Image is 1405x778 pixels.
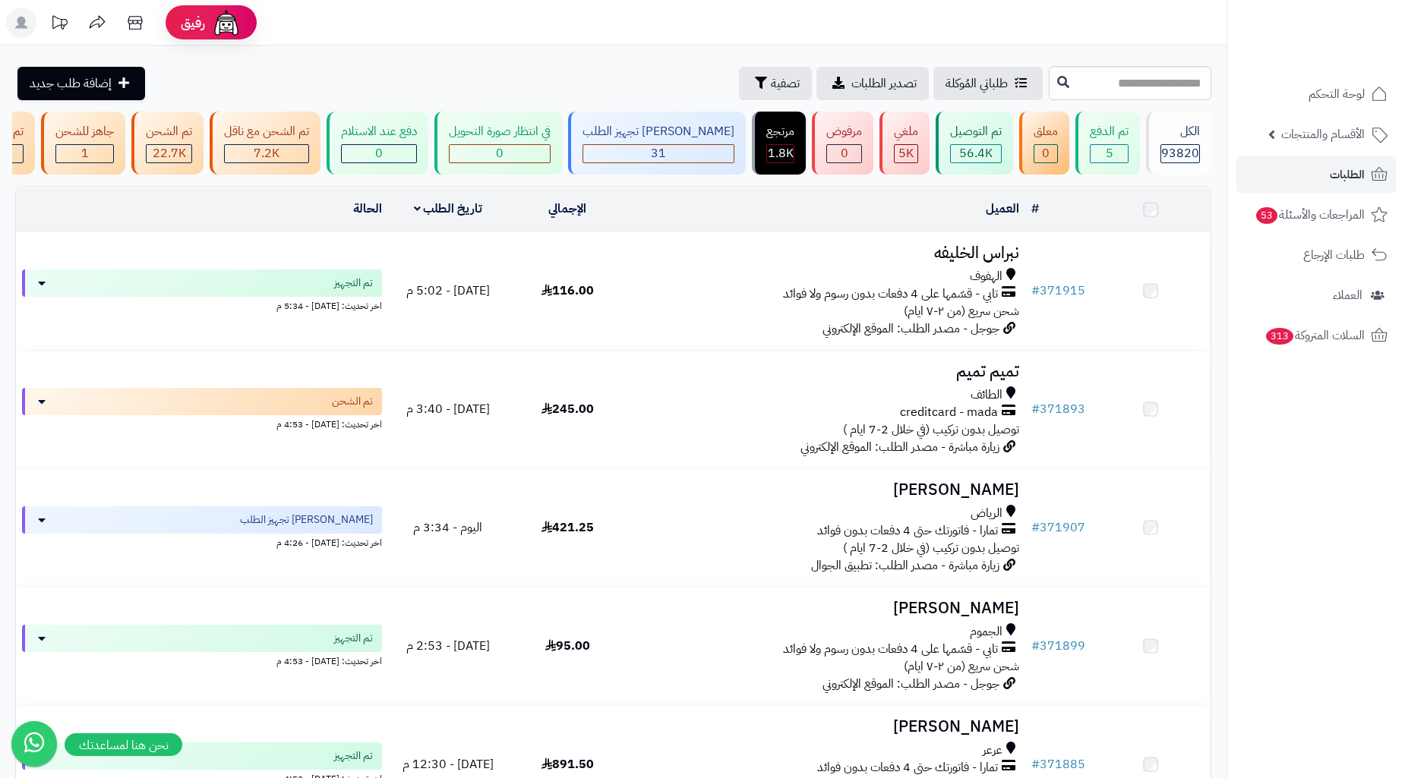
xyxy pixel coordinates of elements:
span: جوجل - مصدر الطلب: الموقع الإلكتروني [822,675,999,693]
span: # [1031,282,1040,300]
a: الإجمالي [548,200,586,218]
div: الكل [1160,123,1200,140]
div: 1 [56,145,113,162]
span: 0 [496,144,504,162]
span: تمارا - فاتورتك حتى 4 دفعات بدون فوائد [817,759,998,776]
span: 5K [898,144,914,162]
a: مرفوض 0 [809,112,876,175]
div: في انتظار صورة التحويل [449,123,551,140]
div: تم الدفع [1090,123,1129,140]
span: [DATE] - 12:30 م [403,755,494,773]
div: تم الشحن [146,123,192,140]
a: الكل93820 [1143,112,1214,175]
div: 0 [1034,145,1057,162]
a: #371907 [1031,518,1085,537]
div: اخر تحديث: [DATE] - 4:53 م [22,415,382,431]
div: اخر تحديث: [DATE] - 5:34 م [22,297,382,313]
span: الهفوف [970,268,1002,285]
span: تم التجهيز [334,748,373,764]
span: جوجل - مصدر الطلب: الموقع الإلكتروني [822,320,999,338]
a: طلباتي المُوكلة [933,67,1043,100]
a: #371899 [1031,637,1085,655]
a: العملاء [1236,277,1396,313]
span: 421.25 [541,518,594,537]
span: طلبات الإرجاع [1303,244,1365,266]
span: السلات المتروكة [1264,325,1365,346]
span: تم التجهيز [334,631,373,646]
h3: تميم تميم [633,363,1019,380]
h3: [PERSON_NAME] [633,481,1019,499]
span: [DATE] - 3:40 م [406,400,490,418]
span: شحن سريع (من ٢-٧ ايام) [904,302,1019,320]
span: 22.7K [153,144,186,162]
span: # [1031,755,1040,773]
div: 0 [827,145,861,162]
span: طلباتي المُوكلة [946,74,1008,93]
span: 56.4K [959,144,993,162]
span: [DATE] - 5:02 م [406,282,490,300]
h3: نبراس الخليفه [633,244,1019,262]
a: #371893 [1031,400,1085,418]
span: 313 [1266,328,1293,345]
span: رفيق [181,14,205,32]
a: الطلبات [1236,156,1396,193]
span: 53 [1256,207,1277,224]
span: 93820 [1161,144,1199,162]
div: معلق [1034,123,1058,140]
span: 1.8K [768,144,794,162]
a: لوحة التحكم [1236,76,1396,112]
a: في انتظار صورة التحويل 0 [431,112,565,175]
a: تم الشحن مع ناقل 7.2K [207,112,324,175]
a: تاريخ الطلب [414,200,483,218]
div: دفع عند الاستلام [341,123,417,140]
span: تم الشحن [332,394,373,409]
div: 31 [583,145,734,162]
span: إضافة طلب جديد [30,74,112,93]
a: المراجعات والأسئلة53 [1236,197,1396,233]
span: توصيل بدون تركيب (في خلال 2-7 ايام ) [843,420,1019,439]
div: جاهز للشحن [55,123,114,140]
a: السلات المتروكة313 [1236,317,1396,354]
span: 31 [651,144,666,162]
span: توصيل بدون تركيب (في خلال 2-7 ايام ) [843,539,1019,557]
span: تم التجهيز [334,276,373,291]
span: تصدير الطلبات [851,74,917,93]
span: الرياض [971,505,1002,522]
span: شحن سريع (من ٢-٧ ايام) [904,657,1019,676]
span: 7.2K [254,144,279,162]
span: # [1031,637,1040,655]
div: اخر تحديث: [DATE] - 4:26 م [22,534,382,550]
div: ملغي [894,123,918,140]
span: العملاء [1333,285,1362,306]
div: 56388 [951,145,1001,162]
span: زيارة مباشرة - مصدر الطلب: الموقع الإلكتروني [800,438,999,456]
span: زيارة مباشرة - مصدر الطلب: تطبيق الجوال [811,556,999,575]
span: تابي - قسّمها على 4 دفعات بدون رسوم ولا فوائد [783,285,998,303]
a: #371885 [1031,755,1085,773]
a: معلق 0 [1016,112,1072,175]
div: تم الشحن مع ناقل [224,123,309,140]
a: دفع عند الاستلام 0 [324,112,431,175]
span: 0 [375,144,383,162]
span: تابي - قسّمها على 4 دفعات بدون رسوم ولا فوائد [783,641,998,658]
a: ملغي 5K [876,112,933,175]
a: تم الشحن 22.7K [128,112,207,175]
div: اخر تحديث: [DATE] - 4:53 م [22,652,382,668]
span: اليوم - 3:34 م [413,518,482,537]
span: الجموم [970,623,1002,641]
button: تصفية [739,67,812,100]
span: 245.00 [541,400,594,418]
span: [DATE] - 2:53 م [406,637,490,655]
div: مرتجع [766,123,794,140]
span: 1 [81,144,89,162]
span: # [1031,400,1040,418]
div: 5 [1091,145,1128,162]
span: الطائف [971,386,1002,404]
div: تم التوصيل [950,123,1002,140]
a: طلبات الإرجاع [1236,237,1396,273]
a: # [1031,200,1039,218]
span: المراجعات والأسئلة [1255,204,1365,225]
a: [PERSON_NAME] تجهيز الطلب 31 [565,112,749,175]
img: ai-face.png [211,8,242,38]
div: 1798 [767,145,794,162]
